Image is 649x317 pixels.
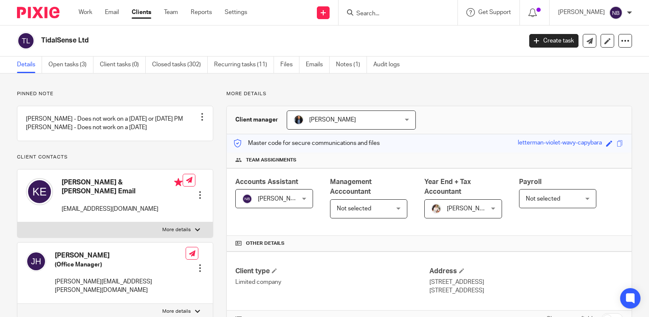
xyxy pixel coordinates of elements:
[429,278,623,286] p: [STREET_ADDRESS]
[164,8,178,17] a: Team
[17,154,213,161] p: Client contacts
[233,139,380,147] p: Master code for secure communications and files
[191,8,212,17] a: Reports
[162,308,191,315] p: More details
[105,8,119,17] a: Email
[356,10,432,18] input: Search
[478,9,511,15] span: Get Support
[41,36,421,45] h2: TidalSense Ltd
[258,196,305,202] span: [PERSON_NAME]
[26,251,46,272] img: svg%3E
[55,260,186,269] h5: (Office Manager)
[447,206,494,212] span: [PERSON_NAME]
[152,57,208,73] a: Closed tasks (302)
[246,240,285,247] span: Other details
[174,178,183,187] i: Primary
[17,91,213,97] p: Pinned note
[226,91,632,97] p: More details
[48,57,93,73] a: Open tasks (3)
[62,178,183,196] h4: [PERSON_NAME] & [PERSON_NAME] Email
[293,115,304,125] img: martin-hickman.jpg
[17,7,59,18] img: Pixie
[79,8,92,17] a: Work
[214,57,274,73] a: Recurring tasks (11)
[519,178,542,185] span: Payroll
[558,8,605,17] p: [PERSON_NAME]
[280,57,299,73] a: Files
[609,6,623,20] img: svg%3E
[246,157,296,164] span: Team assignments
[132,8,151,17] a: Clients
[55,277,186,295] p: [PERSON_NAME][EMAIL_ADDRESS][PERSON_NAME][DOMAIN_NAME]
[235,278,429,286] p: Limited company
[429,286,623,295] p: [STREET_ADDRESS]
[62,205,183,213] p: [EMAIL_ADDRESS][DOMAIN_NAME]
[431,204,441,214] img: Kayleigh%20Henson.jpeg
[373,57,406,73] a: Audit logs
[235,116,278,124] h3: Client manager
[235,178,298,185] span: Accounts Assistant
[309,117,356,123] span: [PERSON_NAME]
[337,206,371,212] span: Not selected
[26,178,53,205] img: svg%3E
[306,57,330,73] a: Emails
[336,57,367,73] a: Notes (1)
[330,178,372,195] span: Management Acccountant
[17,57,42,73] a: Details
[518,139,602,148] div: letterman-violet-wavy-capybara
[100,57,146,73] a: Client tasks (0)
[17,32,35,50] img: svg%3E
[429,267,623,276] h4: Address
[424,178,471,195] span: Year End + Tax Accountant
[162,226,191,233] p: More details
[242,194,252,204] img: svg%3E
[235,267,429,276] h4: Client type
[55,251,186,260] h4: [PERSON_NAME]
[529,34,578,48] a: Create task
[526,196,560,202] span: Not selected
[225,8,247,17] a: Settings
